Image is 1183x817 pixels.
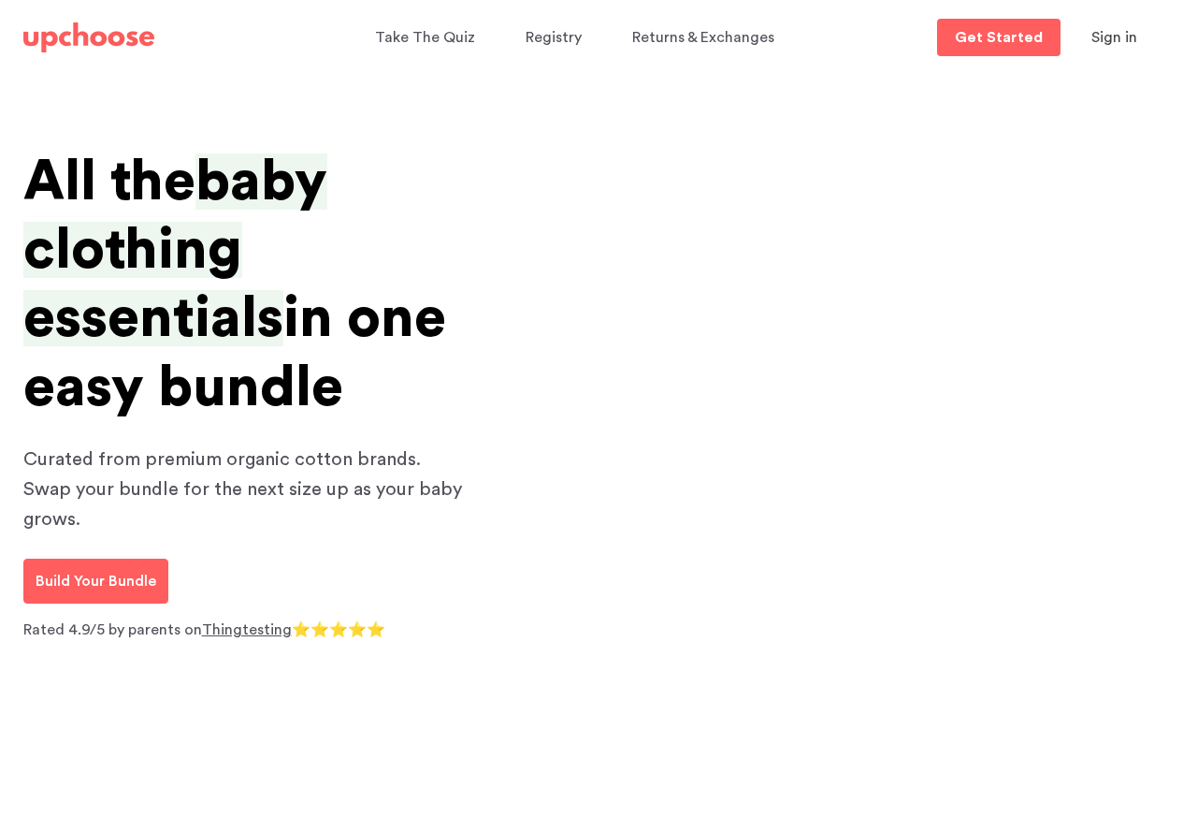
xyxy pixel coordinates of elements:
[955,30,1043,45] p: Get Started
[202,622,292,637] a: Thingtesting
[23,153,195,210] span: All the
[1091,30,1137,45] span: Sign in
[23,622,202,637] span: Rated 4.9/5 by parents on
[632,20,780,56] a: Returns & Exchanges
[375,20,481,56] a: Take The Quiz
[632,30,774,45] span: Returns & Exchanges
[36,570,156,592] p: Build Your Bundle
[23,559,168,604] a: Build Your Bundle
[23,290,446,415] span: in one easy bundle
[1068,19,1161,56] button: Sign in
[23,153,327,346] span: baby clothing essentials
[23,19,154,57] a: UpChoose
[526,20,587,56] a: Registry
[23,22,154,52] img: UpChoose
[23,445,472,534] p: Curated from premium organic cotton brands. Swap your bundle for the next size up as your baby gr...
[292,622,385,637] span: ⭐⭐⭐⭐⭐
[375,30,475,45] span: Take The Quiz
[937,19,1060,56] a: Get Started
[526,30,582,45] span: Registry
